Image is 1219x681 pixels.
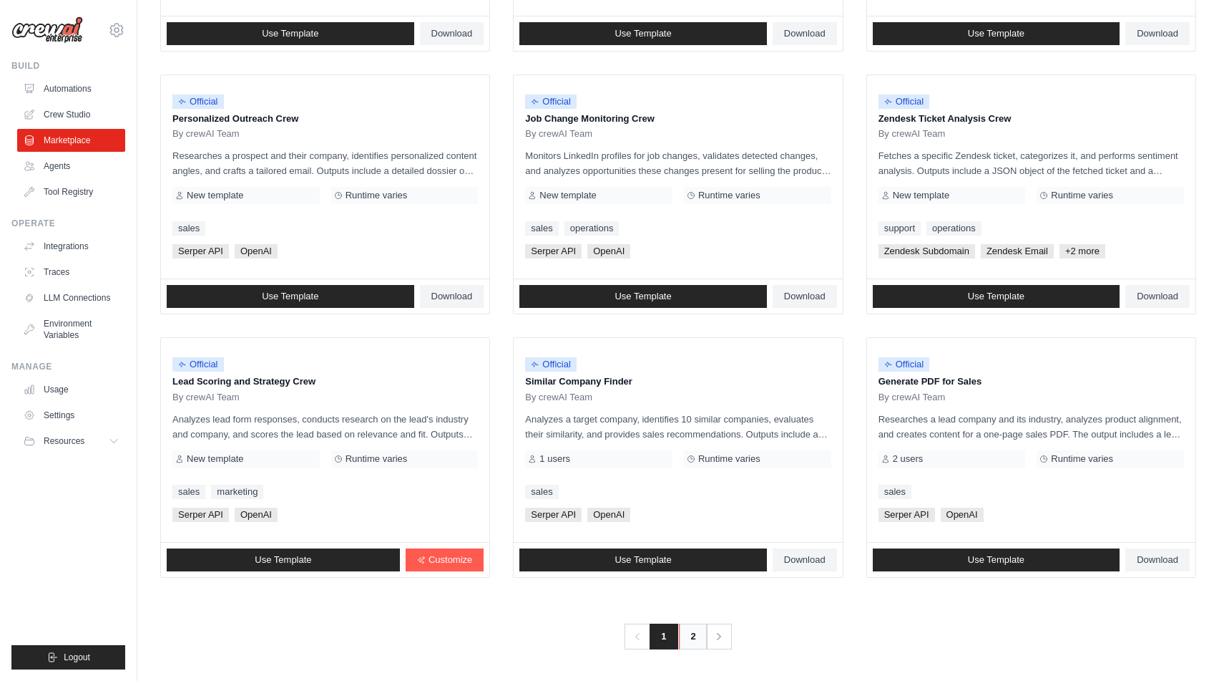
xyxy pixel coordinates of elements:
span: Official [878,357,930,372]
span: +2 more [1059,244,1105,259]
span: Use Template [615,291,671,302]
span: Use Template [262,291,318,302]
span: Official [172,95,224,109]
span: 2 users [893,453,924,465]
a: support [878,221,921,236]
div: Operate [11,218,125,229]
a: sales [172,221,205,236]
a: Agents [17,155,125,178]
span: Official [172,357,224,372]
a: sales [525,221,558,236]
a: Traces [17,261,125,284]
span: Runtime varies [346,190,408,201]
a: Use Template [167,549,400,571]
span: Serper API [172,244,229,259]
span: OpenAI [235,508,278,522]
a: Use Template [519,549,767,571]
nav: Pagination [625,624,731,649]
span: Serper API [172,508,229,522]
p: Monitors LinkedIn profiles for job changes, validates detected changes, and analyzes opportunitie... [525,148,831,178]
a: Environment Variables [17,312,125,347]
span: By crewAI Team [878,392,946,403]
span: Runtime varies [698,190,760,201]
span: New template [187,453,243,465]
span: Use Template [968,28,1024,39]
button: Logout [11,645,125,670]
a: Download [773,285,837,308]
a: Automations [17,77,125,100]
span: Runtime varies [698,453,760,465]
span: Use Template [255,554,311,566]
span: Runtime varies [1051,190,1113,201]
span: New template [539,190,596,201]
a: Crew Studio [17,103,125,126]
p: Similar Company Finder [525,375,831,389]
span: OpenAI [941,508,984,522]
p: Fetches a specific Zendesk ticket, categorizes it, and performs sentiment analysis. Outputs inclu... [878,148,1184,178]
a: Download [1125,549,1190,571]
a: Integrations [17,235,125,258]
div: Build [11,60,125,72]
span: Logout [64,652,90,663]
a: Use Template [167,22,414,45]
img: Logo [11,16,83,44]
span: Download [784,291,826,302]
a: Use Template [519,285,767,308]
span: OpenAI [587,508,630,522]
span: Runtime varies [346,453,408,465]
p: Analyzes a target company, identifies 10 similar companies, evaluates their similarity, and provi... [525,412,831,442]
span: Serper API [878,508,935,522]
span: By crewAI Team [525,128,592,140]
span: Download [784,28,826,39]
a: Use Template [519,22,767,45]
a: Download [420,285,484,308]
span: Serper API [525,508,582,522]
a: Download [1125,285,1190,308]
p: Analyzes lead form responses, conducts research on the lead's industry and company, and scores th... [172,412,478,442]
span: Official [878,95,930,109]
a: Settings [17,404,125,427]
span: OpenAI [587,244,630,259]
span: Use Template [615,554,671,566]
a: Use Template [873,285,1120,308]
span: Runtime varies [1051,453,1113,465]
span: Use Template [262,28,318,39]
p: Lead Scoring and Strategy Crew [172,375,478,389]
span: Download [431,28,473,39]
p: Researches a prospect and their company, identifies personalized content angles, and crafts a tai... [172,148,478,178]
p: Generate PDF for Sales [878,375,1184,389]
a: operations [564,221,620,236]
span: 1 [650,624,677,649]
p: Personalized Outreach Crew [172,112,478,126]
span: Zendesk Subdomain [878,244,975,259]
a: Use Template [167,285,414,308]
a: marketing [211,485,263,499]
span: By crewAI Team [172,128,240,140]
a: 2 [679,624,708,649]
span: Download [431,291,473,302]
a: Tool Registry [17,180,125,203]
span: Use Template [968,291,1024,302]
span: New template [893,190,949,201]
a: Download [773,22,837,45]
a: Download [420,22,484,45]
a: LLM Connections [17,286,125,309]
a: Use Template [873,22,1120,45]
span: Use Template [615,28,671,39]
span: OpenAI [235,244,278,259]
span: Download [1137,291,1178,302]
a: operations [926,221,981,236]
span: Official [525,95,577,109]
span: By crewAI Team [172,392,240,403]
p: Job Change Monitoring Crew [525,112,831,126]
span: Download [1137,554,1178,566]
a: Customize [406,549,484,571]
span: Zendesk Email [981,244,1054,259]
button: Resources [17,430,125,453]
a: Download [773,549,837,571]
span: Use Template [968,554,1024,566]
span: Serper API [525,244,582,259]
a: Use Template [873,549,1120,571]
p: Researches a lead company and its industry, analyzes product alignment, and creates content for a... [878,412,1184,442]
span: Download [1137,28,1178,39]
